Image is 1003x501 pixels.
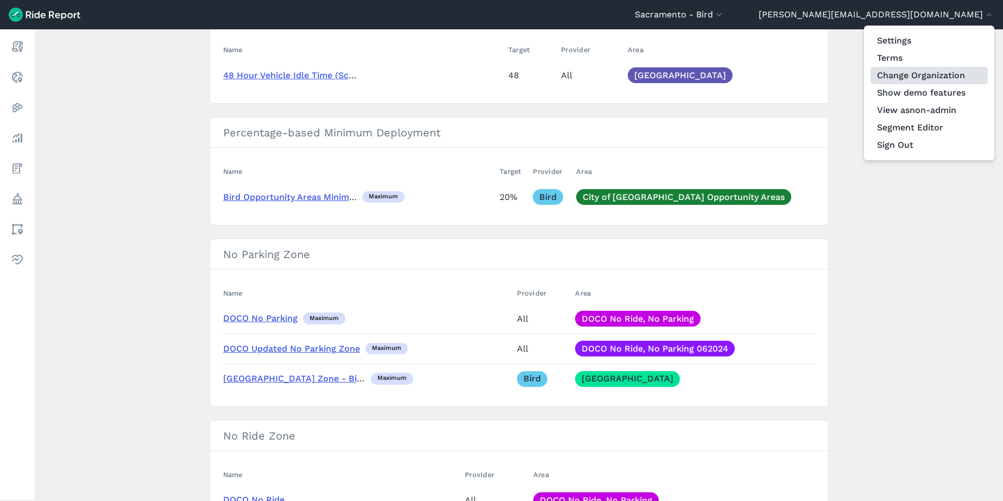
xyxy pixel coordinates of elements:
[870,84,988,102] button: Show demo features
[870,49,988,67] a: Terms
[870,32,988,49] a: Settings
[870,67,988,84] a: Change Organization
[870,136,988,154] button: Sign Out
[870,102,988,119] button: View asnon-admin
[870,119,988,136] a: Segment Editor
